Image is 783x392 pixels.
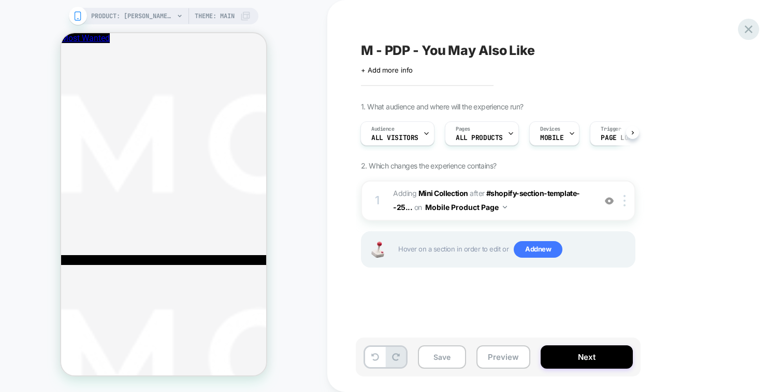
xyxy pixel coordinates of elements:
span: Hover on a section in order to edit or [398,241,629,258]
span: on [414,201,422,214]
span: Pages [456,125,470,133]
span: + Add more info [361,66,413,74]
span: ALL PRODUCTS [456,134,503,142]
span: Theme: MAIN [195,8,235,24]
span: Trigger [601,125,621,133]
button: Mobile Product Page [425,200,507,215]
span: Audience [371,125,395,133]
span: M - PDP - You May Also Like [361,43,535,58]
span: Add new [514,241,562,258]
button: Preview [476,345,530,369]
img: Joystick [367,242,388,258]
span: All Visitors [371,134,418,142]
span: PRODUCT: [PERSON_NAME] ZWART [black] [91,8,174,24]
img: down arrow [503,206,507,208]
span: MOBILE [540,134,563,142]
button: Save [418,345,466,369]
span: AFTER [470,189,485,198]
span: 1. What audience and where will the experience run? [361,102,523,111]
span: Devices [540,125,560,133]
div: 1 [372,190,383,211]
span: Page Load [601,134,636,142]
img: crossed eye [605,197,614,205]
span: Adding [393,189,468,198]
img: close [624,195,626,206]
span: #shopify-section-template--25... [393,189,580,212]
span: 2. Which changes the experience contains? [361,161,496,170]
b: Mini Collection [418,189,468,198]
button: Next [541,345,633,369]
